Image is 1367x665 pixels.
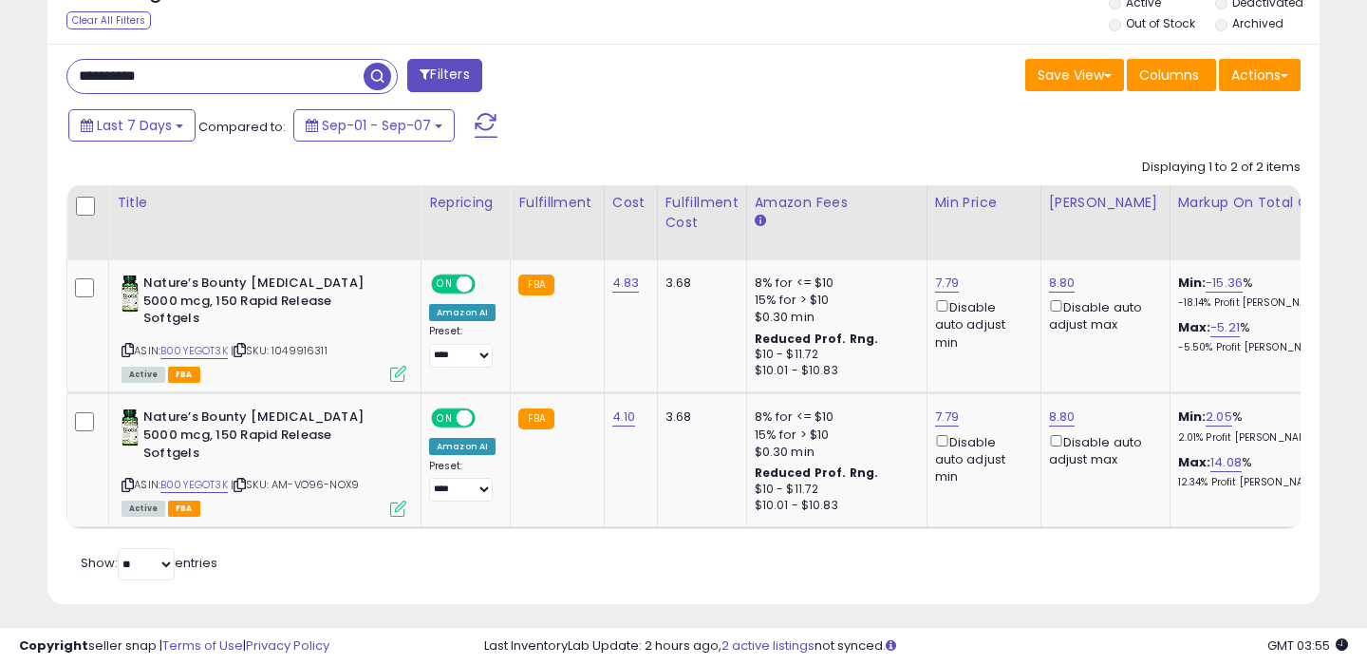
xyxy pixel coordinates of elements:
[1049,431,1155,468] div: Disable auto adjust max
[1232,15,1283,31] label: Archived
[935,296,1026,351] div: Disable auto adjust min
[1139,66,1199,85] span: Columns
[1267,636,1348,655] span: 2025-09-16 03:55 GMT
[755,498,912,514] div: $10.01 - $10.83
[1170,185,1350,260] th: The percentage added to the cost of goods (COGS) that forms the calculator for Min & Max prices.
[1142,159,1301,177] div: Displaying 1 to 2 of 2 items
[1178,408,1207,426] b: Min:
[429,304,496,321] div: Amazon AI
[665,193,739,233] div: Fulfillment Cost
[755,275,912,292] div: 8% for <= $10
[122,367,165,383] span: All listings currently available for purchase on Amazon
[473,410,503,427] span: OFF
[721,636,815,655] a: 2 active listings
[473,276,503,293] span: OFF
[97,116,172,135] span: Last 7 Days
[322,116,431,135] span: Sep-01 - Sep-07
[1049,408,1076,427] a: 8.80
[665,275,732,292] div: 3.68
[246,636,329,655] a: Privacy Policy
[612,193,649,213] div: Cost
[1178,319,1336,354] div: %
[755,331,879,347] b: Reduced Prof. Rng.
[433,276,457,293] span: ON
[429,460,496,503] div: Preset:
[1178,476,1336,489] p: 12.34% Profit [PERSON_NAME]
[143,408,374,466] b: Nature’s Bounty [MEDICAL_DATA] 5000 mcg, 150 Rapid Release Softgels
[168,501,200,517] span: FBA
[935,431,1026,486] div: Disable auto adjust min
[1126,15,1195,31] label: Out of Stock
[1178,274,1207,292] b: Min:
[231,343,328,358] span: | SKU: 1049916311
[1178,193,1342,213] div: Markup on Total Cost
[755,347,912,363] div: $10 - $11.72
[168,367,200,383] span: FBA
[518,408,553,429] small: FBA
[1206,274,1243,293] a: -15.36
[160,343,228,359] a: B00YEGOT3K
[935,193,1033,213] div: Min Price
[612,274,640,293] a: 4.83
[122,408,406,514] div: ASIN:
[755,309,912,326] div: $0.30 min
[1178,453,1211,471] b: Max:
[1049,274,1076,293] a: 8.80
[198,118,286,136] span: Compared to:
[122,501,165,517] span: All listings currently available for purchase on Amazon
[293,109,455,142] button: Sep-01 - Sep-07
[122,275,406,380] div: ASIN:
[117,193,413,213] div: Title
[1178,318,1211,336] b: Max:
[518,275,553,295] small: FBA
[1178,275,1336,310] div: %
[1210,318,1240,337] a: -5.21
[1025,59,1124,91] button: Save View
[429,325,496,368] div: Preset:
[755,213,766,230] small: Amazon Fees.
[81,554,217,572] span: Show: entries
[755,193,919,213] div: Amazon Fees
[407,59,481,92] button: Filters
[755,444,912,461] div: $0.30 min
[484,637,1348,655] div: Last InventoryLab Update: 2 hours ago, not synced.
[755,363,912,379] div: $10.01 - $10.83
[935,408,960,427] a: 7.79
[122,408,139,446] img: 419sb6ER2wL._SL40_.jpg
[1178,296,1336,310] p: -18.14% Profit [PERSON_NAME]
[755,427,912,444] div: 15% for > $10
[160,477,228,493] a: B00YEGOT3K
[1219,59,1301,91] button: Actions
[755,465,879,481] b: Reduced Prof. Rng.
[1178,454,1336,489] div: %
[429,438,496,455] div: Amazon AI
[1049,193,1162,213] div: [PERSON_NAME]
[755,408,912,426] div: 8% for <= $10
[162,636,243,655] a: Terms of Use
[19,636,88,655] strong: Copyright
[935,274,960,293] a: 7.79
[122,275,139,313] img: 419sb6ER2wL._SL40_.jpg
[612,408,636,427] a: 4.10
[1049,296,1155,333] div: Disable auto adjust max
[518,193,595,213] div: Fulfillment
[1206,408,1232,427] a: 2.05
[231,477,359,492] span: | SKU: AM-VO96-NOX9
[433,410,457,427] span: ON
[429,193,502,213] div: Repricing
[1127,59,1216,91] button: Columns
[755,292,912,309] div: 15% for > $10
[1178,431,1336,445] p: 2.01% Profit [PERSON_NAME]
[1210,453,1242,472] a: 14.08
[68,109,196,142] button: Last 7 Days
[665,408,732,426] div: 3.68
[1178,408,1336,444] div: %
[66,11,151,29] div: Clear All Filters
[143,275,374,332] b: Nature’s Bounty [MEDICAL_DATA] 5000 mcg, 150 Rapid Release Softgels
[1178,341,1336,354] p: -5.50% Profit [PERSON_NAME]
[755,482,912,498] div: $10 - $11.72
[19,637,329,655] div: seller snap | |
